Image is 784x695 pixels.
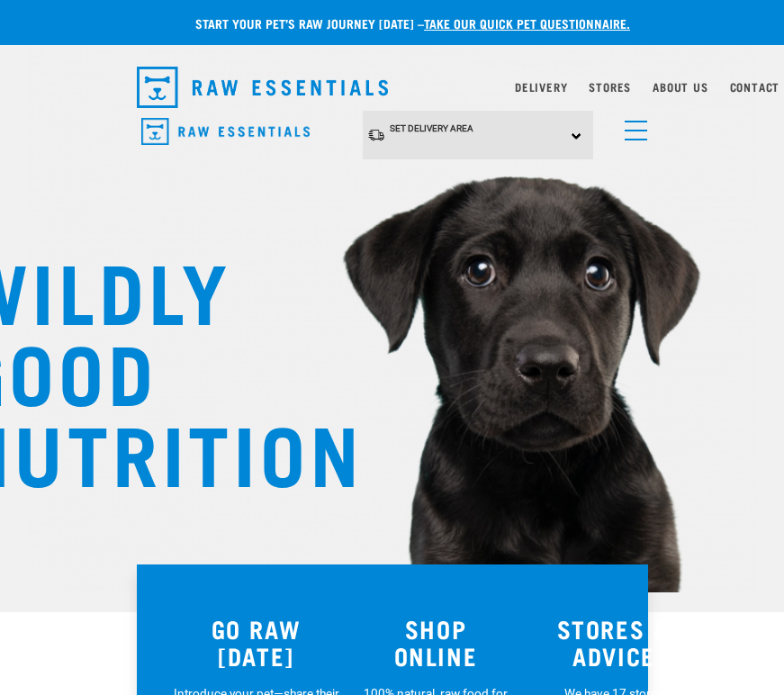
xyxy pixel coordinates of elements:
[653,84,707,90] a: About Us
[424,20,630,26] a: take our quick pet questionnaire.
[137,67,389,108] img: Raw Essentials Logo
[122,59,662,115] nav: dropdown navigation
[367,128,385,142] img: van-moving.png
[173,615,340,670] h3: GO RAW [DATE]
[141,118,310,146] img: Raw Essentials Logo
[616,110,648,142] a: menu
[515,84,567,90] a: Delivery
[390,123,473,133] span: Set Delivery Area
[362,615,510,670] h3: SHOP ONLINE
[589,84,631,90] a: Stores
[730,84,780,90] a: Contact
[532,615,697,670] h3: STORES & ADVICE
